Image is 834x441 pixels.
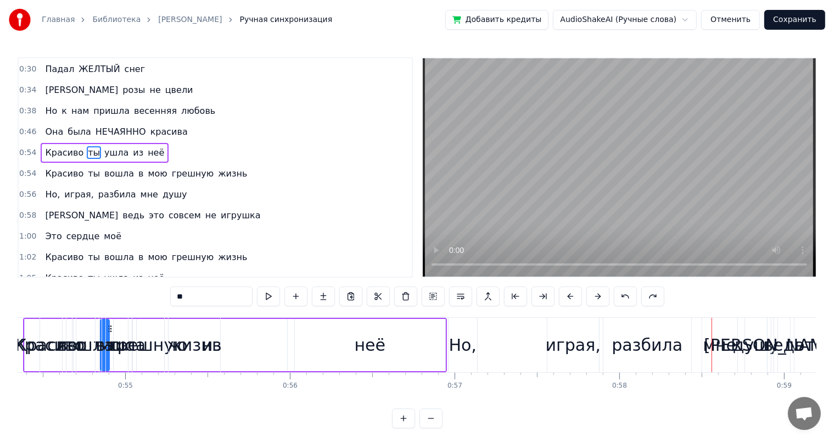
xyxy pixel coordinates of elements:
div: неё [355,333,386,357]
span: душу [161,188,188,201]
nav: breadcrumb [42,14,332,25]
span: игрушка [220,209,262,222]
span: в [137,167,144,180]
div: Но, [449,333,477,357]
div: вошла [58,333,113,357]
div: 0:56 [283,382,298,390]
span: ты [87,167,101,180]
span: 0:34 [19,85,36,96]
span: вошла [103,251,135,263]
span: Ручная синхронизация [240,14,333,25]
span: из [132,146,144,159]
span: Красиво [44,251,85,263]
span: 0:56 [19,189,36,200]
button: Сохранить [764,10,825,30]
span: 0:54 [19,147,36,158]
div: в [96,333,105,357]
span: не [148,84,161,96]
div: 0:55 [118,382,133,390]
span: вошла [103,167,135,180]
span: ты [87,251,101,263]
span: неё [147,146,165,159]
span: мою [147,167,168,180]
span: неё [147,272,165,284]
span: в [137,251,144,263]
span: грешную [171,251,215,263]
div: Открытый чат [788,397,821,430]
span: сердце [65,230,101,242]
div: мою [99,333,135,357]
div: это [796,333,825,357]
span: красива [149,125,189,138]
span: пришла [92,104,131,117]
span: ЖЕЛТЫЙ [77,63,121,75]
span: мне [139,188,159,201]
span: совсем [167,209,202,222]
span: была [66,125,92,138]
span: 1:05 [19,273,36,284]
span: играя, [63,188,94,201]
span: 0:58 [19,210,36,221]
span: Но [44,104,58,117]
span: к [60,104,68,117]
span: из [132,272,144,284]
span: 1:00 [19,231,36,242]
span: это [148,209,165,222]
div: разбила [612,333,682,357]
div: жизнь [167,333,222,357]
span: разбила [97,188,137,201]
span: грешную [171,167,215,180]
span: нам [70,104,90,117]
span: мою [147,251,168,263]
div: грешную [109,333,187,357]
button: Отменить [701,10,760,30]
span: Но, [44,188,61,201]
span: ушла [103,146,130,159]
span: Это [44,230,63,242]
span: НЕЧАЯННО [94,125,147,138]
span: [PERSON_NAME] [44,84,119,96]
span: цвели [164,84,194,96]
span: снег [124,63,147,75]
a: Библиотека [92,14,141,25]
span: ты [87,146,101,159]
span: Красиво [44,167,85,180]
span: ты [87,272,101,284]
span: весенняя [133,104,178,117]
div: 0:59 [777,382,792,390]
span: моё [103,230,122,242]
span: 1:02 [19,252,36,263]
div: 0:57 [447,382,462,390]
span: любовь [180,104,216,117]
div: 0:58 [612,382,627,390]
span: Красиво [44,272,85,284]
span: [PERSON_NAME] [44,209,119,222]
div: ведь [764,333,805,357]
a: [PERSON_NAME] [158,14,222,25]
div: играя, [546,333,601,357]
span: не [204,209,217,222]
div: Красиво [15,333,87,357]
a: Главная [42,14,75,25]
span: 0:46 [19,126,36,137]
span: 0:38 [19,106,36,117]
span: ушла [103,272,130,284]
div: мне [703,333,736,357]
span: жизнь [217,167,248,180]
span: Красиво [44,146,85,159]
span: ведь [121,209,145,222]
span: Падал [44,63,75,75]
span: жизнь [217,251,248,263]
span: розы [121,84,146,96]
button: Добавить кредиты [445,10,549,30]
span: 0:30 [19,64,36,75]
img: youka [9,9,31,31]
span: 0:54 [19,168,36,179]
span: Она [44,125,64,138]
